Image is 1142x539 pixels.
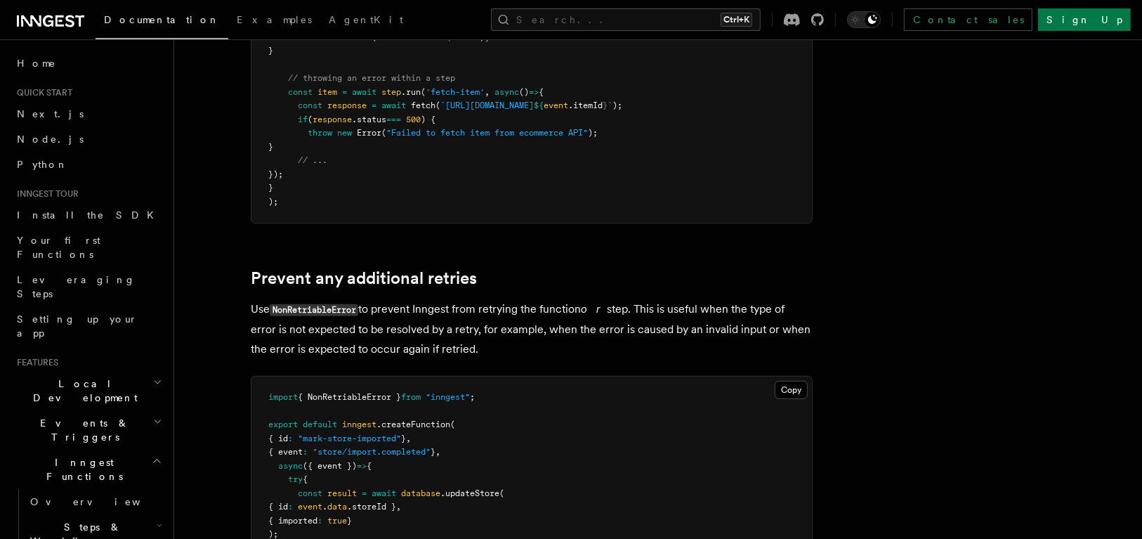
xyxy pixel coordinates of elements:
[11,377,153,405] span: Local Development
[17,56,56,70] span: Home
[298,100,322,110] span: const
[268,420,298,429] span: export
[327,502,347,512] span: data
[357,128,381,138] span: Error
[1038,8,1131,31] a: Sign Up
[104,14,220,25] span: Documentation
[431,447,435,457] span: }
[376,420,450,429] span: .createFunction
[17,209,162,221] span: Install the SDK
[268,447,303,457] span: { event
[96,4,228,39] a: Documentation
[372,100,376,110] span: =
[11,152,165,177] a: Python
[327,100,367,110] span: response
[581,302,607,316] em: or
[401,488,440,498] span: database
[298,115,308,124] span: if
[308,128,332,138] span: throw
[298,488,322,498] span: const
[270,304,358,316] code: NonRetriableError
[268,392,298,402] span: import
[303,461,357,471] span: ({ event })
[268,516,317,526] span: { imported
[347,516,352,526] span: }
[308,115,313,124] span: (
[278,461,303,471] span: async
[251,268,477,288] a: Prevent any additional retries
[327,488,357,498] span: result
[288,474,303,484] span: try
[11,371,165,410] button: Local Development
[367,461,372,471] span: {
[268,142,273,152] span: }
[268,529,278,539] span: );
[298,434,401,443] span: "mark-store-imported"
[372,32,376,42] span: (
[539,87,544,97] span: {
[17,159,68,170] span: Python
[11,267,165,306] a: Leveraging Steps
[11,410,165,450] button: Events & Triggers
[288,502,293,512] span: :
[406,434,411,443] span: ,
[298,502,322,512] span: event
[303,474,308,484] span: {
[588,128,598,138] span: );
[17,108,84,119] span: Next.js
[347,32,372,42] span: Error
[11,202,165,228] a: Install the SDK
[386,115,401,124] span: ===
[386,128,588,138] span: "Failed to fetch item from ecommerce API"
[268,502,288,512] span: { id
[721,13,752,27] kbd: Ctrl+K
[329,14,403,25] span: AgentKit
[347,502,396,512] span: .storeId }
[440,100,534,110] span: `[URL][DOMAIN_NAME]
[11,101,165,126] a: Next.js
[411,100,435,110] span: fetch
[11,126,165,152] a: Node.js
[612,100,622,110] span: );
[11,228,165,267] a: Your first Functions
[25,489,165,514] a: Overview
[298,155,327,165] span: // ...
[608,100,612,110] span: `
[381,100,406,110] span: await
[352,115,386,124] span: .status
[519,87,529,97] span: ()
[603,100,608,110] span: }
[17,274,136,299] span: Leveraging Steps
[288,87,313,97] span: const
[401,87,421,97] span: .run
[568,100,603,110] span: .itemId
[317,87,337,97] span: item
[342,420,376,429] span: inngest
[11,87,72,98] span: Quick start
[327,32,342,42] span: new
[491,8,761,31] button: Search...Ctrl+K
[237,14,312,25] span: Examples
[440,488,499,498] span: .updateStore
[30,496,175,507] span: Overview
[320,4,412,38] a: AgentKit
[775,381,808,399] button: Copy
[288,73,455,83] span: // throwing an error within a step
[342,87,347,97] span: =
[426,392,470,402] span: "inngest"
[362,488,367,498] span: =
[317,516,322,526] span: :
[303,447,308,457] span: :
[480,32,490,42] span: );
[426,87,485,97] span: 'fetch-item'
[11,416,153,444] span: Events & Triggers
[499,488,504,498] span: (
[268,434,288,443] span: { id
[494,87,519,97] span: async
[352,87,376,97] span: await
[435,100,440,110] span: (
[228,4,320,38] a: Examples
[401,434,406,443] span: }
[11,455,152,483] span: Inngest Functions
[401,392,421,402] span: from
